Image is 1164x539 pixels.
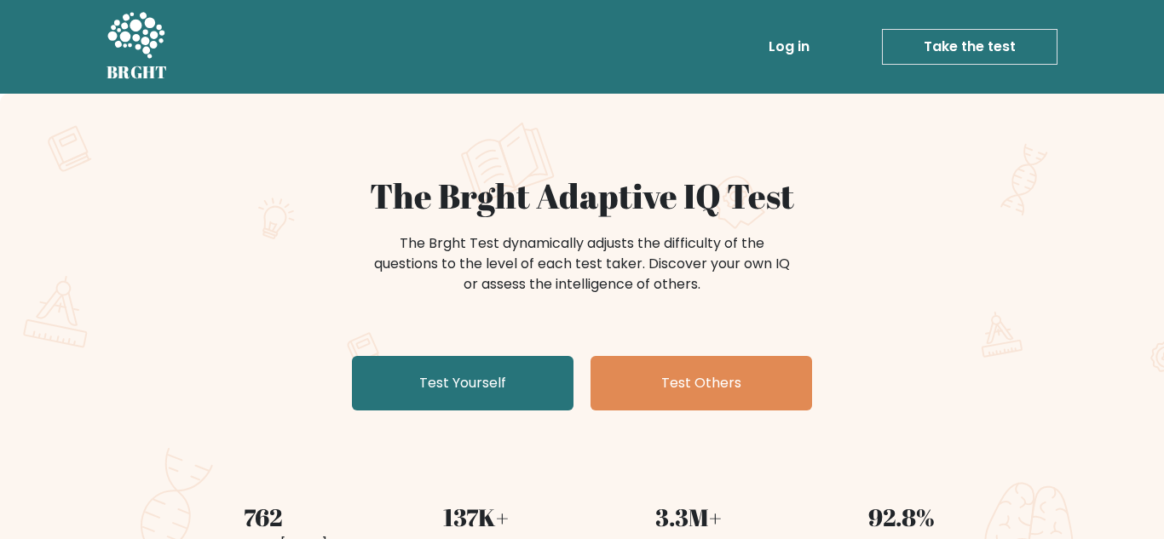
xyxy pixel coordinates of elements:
a: Log in [762,30,816,64]
div: 762 [166,499,359,535]
div: 137K+ [379,499,572,535]
a: Test Others [591,356,812,410]
a: BRGHT [107,7,168,87]
h5: BRGHT [107,62,168,83]
h1: The Brght Adaptive IQ Test [166,175,998,216]
div: 3.3M+ [592,499,785,535]
a: Take the test [882,29,1057,65]
div: 92.8% [805,499,998,535]
a: Test Yourself [352,356,573,410]
div: The Brght Test dynamically adjusts the difficulty of the questions to the level of each test take... [369,233,795,295]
